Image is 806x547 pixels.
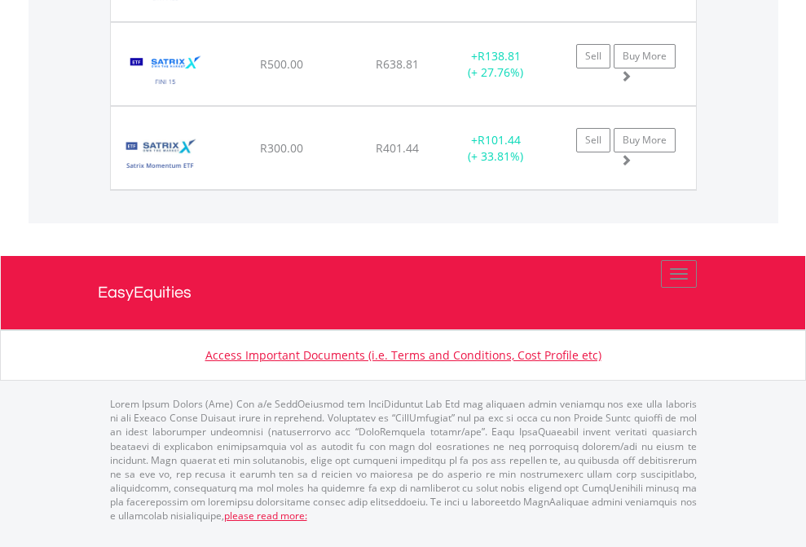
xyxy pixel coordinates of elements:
a: Sell [576,128,610,152]
img: TFSA.STXFIN.png [119,43,213,101]
span: R138.81 [478,48,521,64]
a: Buy More [614,128,676,152]
span: R638.81 [376,56,419,72]
a: please read more: [224,509,307,523]
div: + (+ 33.81%) [445,132,547,165]
div: + (+ 27.76%) [445,48,547,81]
a: Buy More [614,44,676,68]
a: EasyEquities [98,256,709,329]
a: Access Important Documents (i.e. Terms and Conditions, Cost Profile etc) [205,347,601,363]
p: Lorem Ipsum Dolors (Ame) Con a/e SeddOeiusmod tem InciDiduntut Lab Etd mag aliquaen admin veniamq... [110,397,697,523]
span: R300.00 [260,140,303,156]
span: R101.44 [478,132,521,148]
a: Sell [576,44,610,68]
span: R401.44 [376,140,419,156]
img: TFSA.STXMMT.png [119,127,201,185]
span: R500.00 [260,56,303,72]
